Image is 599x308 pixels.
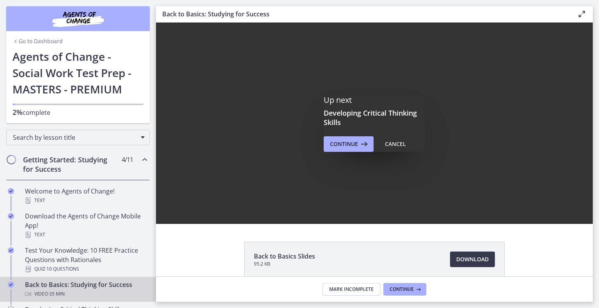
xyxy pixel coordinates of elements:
[330,139,358,149] span: Continue
[25,280,147,299] div: Back to Basics: Studying for Success
[12,107,144,117] p: complete
[25,264,147,274] div: Quiz
[12,107,23,117] span: 2%
[254,252,315,261] span: Back to Basics Slides
[324,136,374,152] button: Continue
[6,130,150,145] div: Search by lesson title
[329,286,374,292] span: Mark Incomplete
[385,139,406,149] div: Cancel
[254,261,315,267] span: 95.2 KB
[323,283,380,296] button: Mark Incomplete
[456,255,489,264] span: Download
[25,187,147,205] div: Welcome to Agents of Change!
[383,283,426,296] button: Continue
[450,252,495,267] a: Download
[324,95,425,105] p: Up next
[8,213,14,219] i: Completed
[8,282,14,288] i: Completed
[45,264,79,274] span: · 10 Questions
[25,211,147,239] div: Download the Agents of Change Mobile App!
[8,247,14,253] i: Completed
[23,155,118,174] h2: Getting Started: Studying for Success
[31,9,125,28] img: Agents of Change Social Work Test Prep
[25,289,147,299] div: Video
[25,246,147,274] div: Test Your Knowledge: 10 FREE Practice Questions with Rationales
[162,9,565,19] h3: Back to Basics: Studying for Success
[48,289,65,299] span: · 35 min
[25,196,147,205] div: Text
[390,286,414,292] span: Continue
[25,230,147,239] div: Text
[12,37,63,45] a: Go to Dashboard
[324,108,425,127] h3: Developing Critical Thinking Skills
[122,155,133,164] span: 4 / 11
[13,133,137,142] span: Search by lesson title
[8,188,14,194] i: Completed
[12,48,144,97] h1: Agents of Change - Social Work Test Prep - MASTERS - PREMIUM
[379,136,412,152] button: Cancel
